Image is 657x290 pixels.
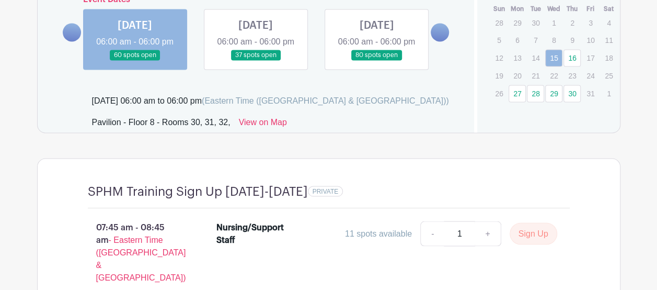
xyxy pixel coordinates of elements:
[582,15,599,31] p: 3
[545,68,562,84] p: 22
[563,68,581,84] p: 23
[563,4,581,14] th: Thu
[600,85,617,102] p: 1
[545,15,562,31] p: 1
[527,68,544,84] p: 21
[600,32,617,48] p: 11
[600,4,618,14] th: Sat
[510,222,557,244] button: Sign Up
[527,50,544,66] p: 14
[490,4,508,14] th: Sun
[490,50,508,66] p: 12
[545,49,562,66] a: 15
[582,32,599,48] p: 10
[581,4,600,14] th: Fri
[420,221,444,246] a: -
[563,15,581,31] p: 2
[490,85,508,102] p: 26
[92,95,449,107] div: [DATE] 06:00 am to 06:00 pm
[490,68,508,84] p: 19
[92,116,230,132] div: Pavilion - Floor 8 - Rooms 30, 31, 32,
[216,221,289,246] div: Nursing/Support Staff
[563,85,581,102] a: 30
[582,85,599,102] p: 31
[582,68,599,84] p: 24
[563,49,581,66] a: 16
[202,96,449,105] span: (Eastern Time ([GEOGRAPHIC_DATA] & [GEOGRAPHIC_DATA]))
[545,32,562,48] p: 8
[508,4,526,14] th: Mon
[88,184,308,199] h4: SPHM Training Sign Up [DATE]-[DATE]
[509,32,526,48] p: 6
[509,50,526,66] p: 13
[600,68,617,84] p: 25
[582,50,599,66] p: 17
[239,116,287,132] a: View on Map
[313,187,339,195] span: PRIVATE
[345,227,412,240] div: 11 spots available
[490,32,508,48] p: 5
[509,68,526,84] p: 20
[545,85,562,102] a: 29
[509,15,526,31] p: 29
[475,221,501,246] a: +
[527,15,544,31] p: 30
[563,32,581,48] p: 9
[600,15,617,31] p: 4
[71,217,200,288] p: 07:45 am - 08:45 am
[545,4,563,14] th: Wed
[527,85,544,102] a: 28
[527,32,544,48] p: 7
[600,50,617,66] p: 18
[96,235,186,282] span: - Eastern Time ([GEOGRAPHIC_DATA] & [GEOGRAPHIC_DATA])
[526,4,545,14] th: Tue
[509,85,526,102] a: 27
[490,15,508,31] p: 28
